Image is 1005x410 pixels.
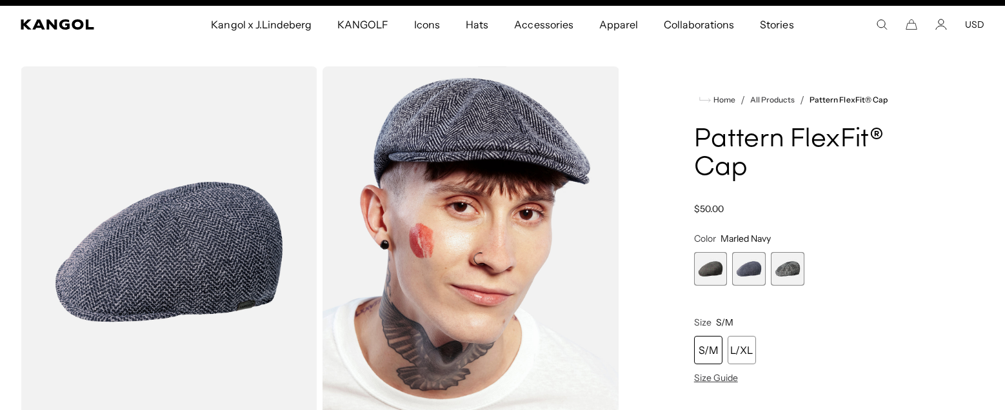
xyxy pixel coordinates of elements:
span: Accessories [514,6,573,43]
div: S/M [694,336,722,364]
label: Marled Navy [732,252,766,286]
span: Hats [466,6,488,43]
nav: breadcrumbs [694,92,920,108]
a: Home [699,94,735,106]
div: 3 of 3 [771,252,804,286]
span: Home [711,95,735,104]
div: 2 of 3 [732,252,766,286]
span: Color [694,233,716,244]
span: Size Guide [694,372,738,384]
a: KANGOLF [324,6,401,43]
label: Grey Plaid [694,252,728,286]
li: / [795,92,804,108]
a: Kangol x J.Lindeberg [198,6,324,43]
span: S/M [716,317,733,328]
span: Icons [414,6,440,43]
button: USD [965,19,984,30]
span: Apparel [599,6,638,43]
div: 1 of 3 [694,252,728,286]
a: Kangol [21,19,139,30]
a: Pattern FlexFit® Cap [810,95,888,104]
span: Marled Navy [721,233,771,244]
h1: Pattern FlexFit® Cap [694,126,920,182]
summary: Search here [876,19,888,30]
span: KANGOLF [337,6,388,43]
span: $50.00 [694,203,724,215]
a: Accessories [501,6,586,43]
a: Apparel [586,6,651,43]
a: Hats [453,6,501,43]
a: Stories [747,6,806,43]
button: Cart [906,19,917,30]
span: Size [694,317,711,328]
a: All Products [750,95,795,104]
li: / [735,92,745,108]
label: Black Plaid [771,252,804,286]
a: Icons [401,6,453,43]
a: Account [935,19,947,30]
a: Collaborations [651,6,747,43]
span: Stories [760,6,793,43]
span: Collaborations [664,6,734,43]
span: Kangol x J.Lindeberg [211,6,312,43]
div: L/XL [728,336,756,364]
